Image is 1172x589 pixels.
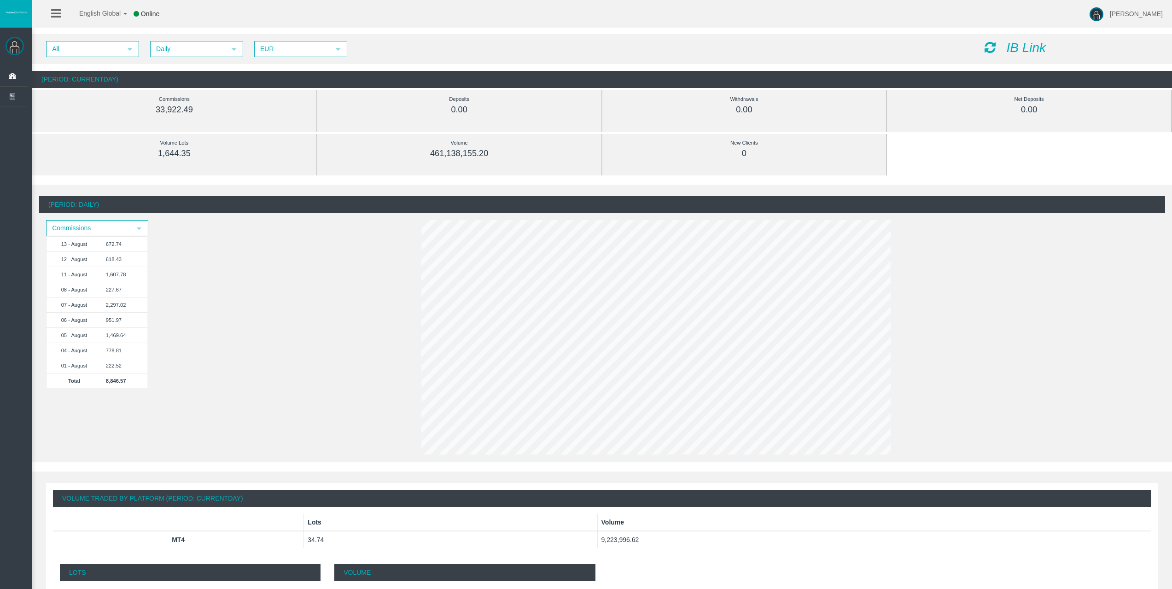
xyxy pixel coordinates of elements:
[597,531,1151,548] td: 9,223,996.62
[338,138,581,148] div: Volume
[334,46,342,53] span: select
[908,105,1150,115] div: 0.00
[47,358,102,373] td: 01 - August
[338,148,581,159] div: 461,138,155.20
[135,225,143,232] span: select
[102,251,147,267] td: 618.43
[102,343,147,358] td: 778.81
[151,42,226,56] span: Daily
[47,343,102,358] td: 04 - August
[102,358,147,373] td: 222.52
[32,71,1172,88] div: (Period: CurrentDay)
[53,531,304,548] th: MT4
[53,490,1151,507] div: Volume Traded By Platform (Period: CurrentDay)
[102,267,147,282] td: 1,607.78
[985,41,996,54] i: Reload Dashboard
[53,148,296,159] div: 1,644.35
[623,105,866,115] div: 0.00
[623,94,866,105] div: Withdrawals
[255,42,330,56] span: EUR
[47,42,122,56] span: All
[102,327,147,343] td: 1,469.64
[5,11,28,14] img: logo.svg
[334,564,595,581] p: Volume
[304,514,597,531] th: Lots
[47,373,102,388] td: Total
[47,327,102,343] td: 05 - August
[60,564,321,581] p: Lots
[47,267,102,282] td: 11 - August
[623,148,866,159] div: 0
[908,94,1150,105] div: Net Deposits
[141,10,159,17] span: Online
[102,236,147,251] td: 672.74
[67,10,121,17] span: English Global
[47,251,102,267] td: 12 - August
[47,312,102,327] td: 06 - August
[597,514,1151,531] th: Volume
[623,138,866,148] div: New Clients
[338,105,581,115] div: 0.00
[102,312,147,327] td: 951.97
[102,282,147,297] td: 227.67
[47,236,102,251] td: 13 - August
[53,138,296,148] div: Volume Lots
[338,94,581,105] div: Deposits
[1110,10,1163,17] span: [PERSON_NAME]
[230,46,238,53] span: select
[39,196,1165,213] div: (Period: Daily)
[1006,41,1046,55] i: IB Link
[102,373,147,388] td: 8,846.57
[102,297,147,312] td: 2,297.02
[126,46,134,53] span: select
[304,531,597,548] td: 34.74
[47,282,102,297] td: 08 - August
[47,297,102,312] td: 07 - August
[47,221,131,235] span: Commissions
[53,105,296,115] div: 33,922.49
[1090,7,1103,21] img: user-image
[53,94,296,105] div: Commissions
